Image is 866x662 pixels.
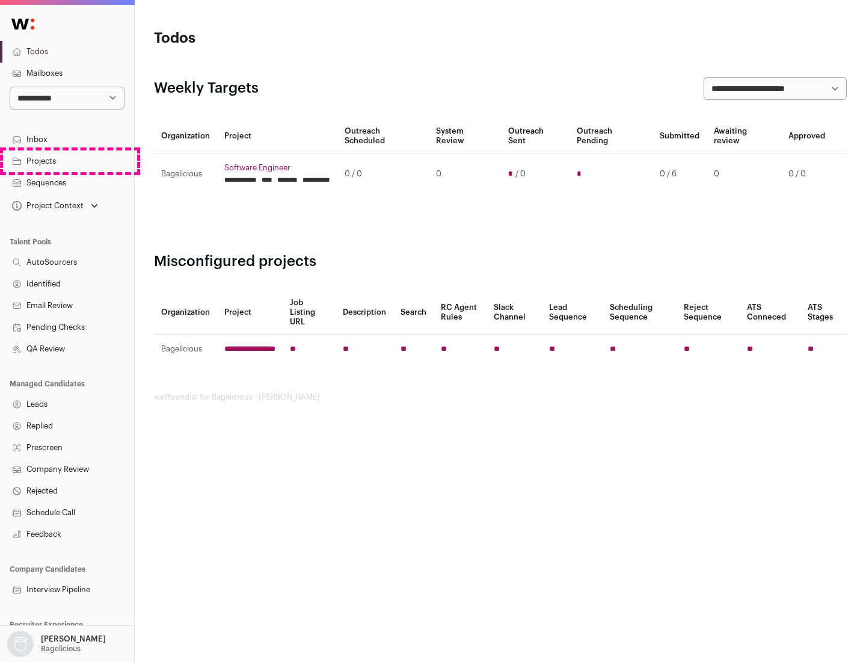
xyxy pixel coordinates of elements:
th: ATS Stages [800,291,847,335]
th: Organization [154,119,217,153]
img: nopic.png [7,631,34,657]
td: 0 / 0 [781,153,832,195]
th: Outreach Scheduled [337,119,429,153]
th: Project [217,119,337,153]
button: Open dropdown [5,631,108,657]
th: Awaiting review [707,119,781,153]
h2: Misconfigured projects [154,252,847,271]
th: RC Agent Rules [434,291,486,335]
th: ATS Conneced [740,291,800,335]
th: Lead Sequence [542,291,603,335]
img: Wellfound [5,12,41,36]
th: Search [393,291,434,335]
th: Scheduling Sequence [603,291,677,335]
div: Project Context [10,201,84,211]
th: Approved [781,119,832,153]
p: [PERSON_NAME] [41,634,106,644]
td: 0 [429,153,500,195]
h2: Weekly Targets [154,79,259,98]
th: Organization [154,291,217,335]
th: Slack Channel [487,291,542,335]
td: Bagelicious [154,335,217,364]
td: 0 / 0 [337,153,429,195]
th: Outreach Sent [501,119,570,153]
th: Job Listing URL [283,291,336,335]
th: Submitted [653,119,707,153]
th: Project [217,291,283,335]
th: Description [336,291,393,335]
a: Software Engineer [224,163,330,173]
td: 0 / 6 [653,153,707,195]
th: System Review [429,119,500,153]
span: / 0 [515,169,526,179]
p: Bagelicious [41,644,81,654]
th: Outreach Pending [570,119,652,153]
footer: wellfound:ai for Bagelicious - [PERSON_NAME] [154,392,847,402]
td: Bagelicious [154,153,217,195]
td: 0 [707,153,781,195]
th: Reject Sequence [677,291,740,335]
h1: Todos [154,29,385,48]
button: Open dropdown [10,197,100,214]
